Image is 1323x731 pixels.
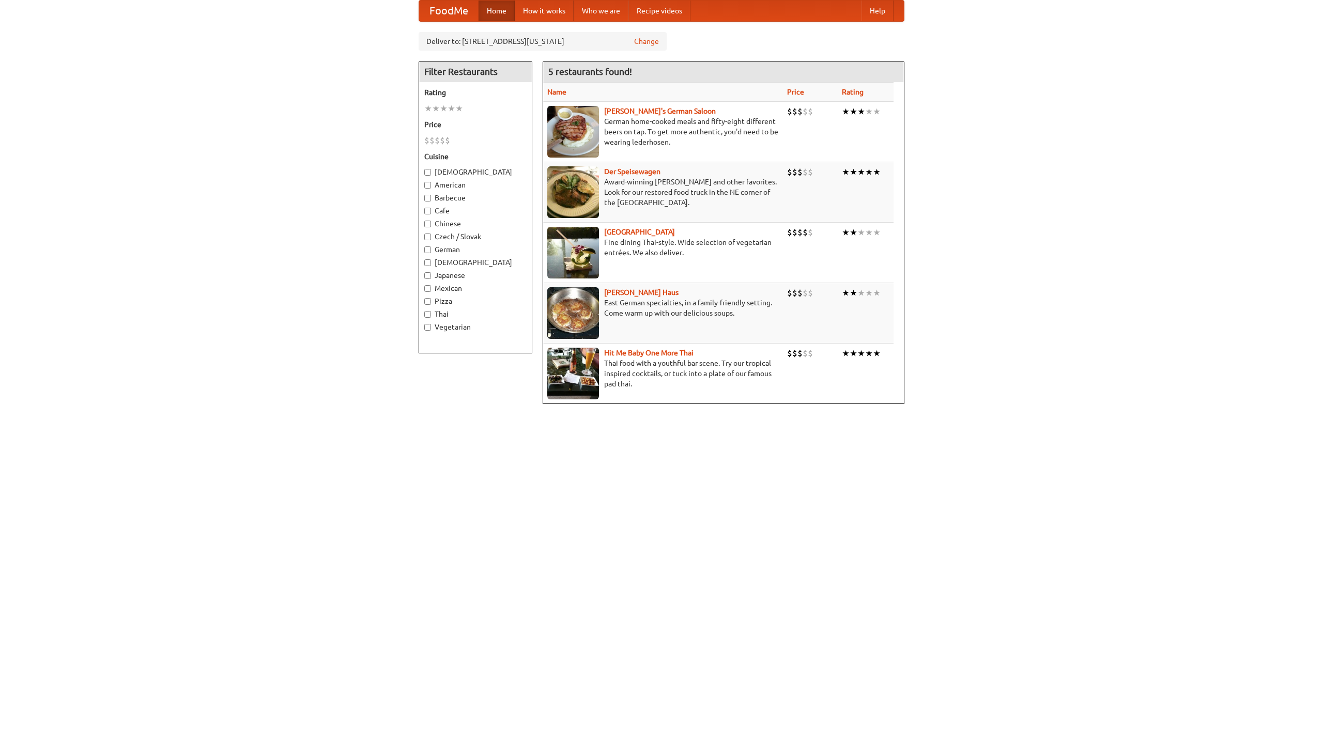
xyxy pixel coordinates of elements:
li: ★ [842,287,850,299]
p: Thai food with a youthful bar scene. Try our tropical inspired cocktails, or tuck into a plate of... [547,358,779,389]
img: satay.jpg [547,227,599,278]
p: German home-cooked meals and fifty-eight different beers on tap. To get more authentic, you'd nee... [547,116,779,147]
a: Help [862,1,894,21]
li: $ [797,106,803,117]
label: American [424,180,527,190]
input: [DEMOGRAPHIC_DATA] [424,259,431,266]
a: Recipe videos [628,1,690,21]
li: $ [808,287,813,299]
img: babythai.jpg [547,348,599,399]
li: ★ [850,166,857,178]
label: Thai [424,309,527,319]
label: Mexican [424,283,527,293]
label: Cafe [424,206,527,216]
li: $ [797,166,803,178]
li: $ [792,227,797,238]
input: Czech / Slovak [424,234,431,240]
li: ★ [873,106,881,117]
p: Award-winning [PERSON_NAME] and other favorites. Look for our restored food truck in the NE corne... [547,177,779,208]
label: Japanese [424,270,527,281]
a: [GEOGRAPHIC_DATA] [604,228,675,236]
input: Japanese [424,272,431,279]
label: [DEMOGRAPHIC_DATA] [424,257,527,268]
b: Der Speisewagen [604,167,660,176]
h5: Cuisine [424,151,527,162]
h5: Rating [424,87,527,98]
li: $ [797,227,803,238]
label: German [424,244,527,255]
a: Name [547,88,566,96]
img: kohlhaus.jpg [547,287,599,339]
li: $ [803,227,808,238]
a: [PERSON_NAME]'s German Saloon [604,107,716,115]
li: ★ [842,348,850,359]
input: Pizza [424,298,431,305]
a: Who we are [574,1,628,21]
li: ★ [865,348,873,359]
div: Deliver to: [STREET_ADDRESS][US_STATE] [419,32,667,51]
label: Vegetarian [424,322,527,332]
li: $ [787,287,792,299]
li: $ [808,348,813,359]
label: Chinese [424,219,527,229]
li: ★ [448,103,455,114]
li: ★ [857,227,865,238]
input: Vegetarian [424,324,431,331]
li: $ [792,166,797,178]
label: Czech / Slovak [424,231,527,242]
li: ★ [865,227,873,238]
a: Home [479,1,515,21]
li: ★ [873,227,881,238]
li: ★ [440,103,448,114]
h4: Filter Restaurants [419,61,532,82]
li: $ [429,135,435,146]
li: ★ [873,348,881,359]
li: $ [808,166,813,178]
li: $ [797,348,803,359]
li: ★ [857,106,865,117]
li: $ [792,287,797,299]
li: $ [424,135,429,146]
li: ★ [850,348,857,359]
li: $ [792,348,797,359]
a: Rating [842,88,864,96]
li: ★ [873,166,881,178]
label: Pizza [424,296,527,306]
a: Change [634,36,659,46]
li: $ [787,227,792,238]
a: Price [787,88,804,96]
input: Cafe [424,208,431,214]
li: ★ [850,106,857,117]
li: ★ [873,287,881,299]
a: [PERSON_NAME] Haus [604,288,679,297]
li: $ [440,135,445,146]
li: ★ [850,227,857,238]
ng-pluralize: 5 restaurants found! [548,67,632,76]
li: ★ [455,103,463,114]
li: $ [808,106,813,117]
li: $ [445,135,450,146]
li: ★ [857,348,865,359]
input: [DEMOGRAPHIC_DATA] [424,169,431,176]
a: Hit Me Baby One More Thai [604,349,694,357]
input: Barbecue [424,195,431,201]
li: ★ [865,166,873,178]
li: ★ [857,166,865,178]
li: $ [803,106,808,117]
li: $ [803,166,808,178]
li: $ [792,106,797,117]
li: $ [797,287,803,299]
li: ★ [842,166,850,178]
a: How it works [515,1,574,21]
input: German [424,246,431,253]
li: ★ [850,287,857,299]
li: $ [803,348,808,359]
input: American [424,182,431,189]
input: Chinese [424,221,431,227]
li: ★ [424,103,432,114]
img: esthers.jpg [547,106,599,158]
li: ★ [842,106,850,117]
